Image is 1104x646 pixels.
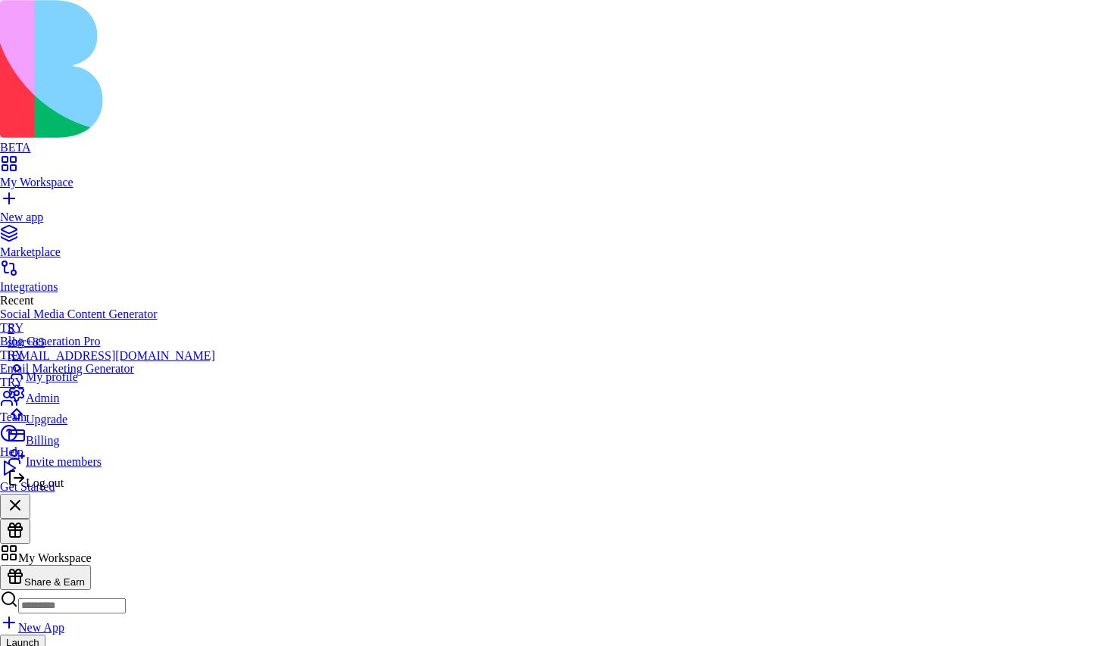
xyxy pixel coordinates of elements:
a: Invite members [8,448,215,469]
a: Billing [8,426,215,448]
span: Invite members [26,455,102,468]
a: Sshir+85[EMAIL_ADDRESS][DOMAIN_NAME] [8,322,215,363]
span: My profile [26,370,78,383]
a: Upgrade [8,405,215,426]
span: Upgrade [26,413,67,426]
div: shir+85 [8,335,215,349]
a: Admin [8,384,215,405]
span: S [8,322,14,335]
span: Billing [26,434,59,447]
span: Log out [26,476,64,489]
span: Admin [26,392,59,404]
a: My profile [8,363,215,384]
div: [EMAIL_ADDRESS][DOMAIN_NAME] [8,349,215,363]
